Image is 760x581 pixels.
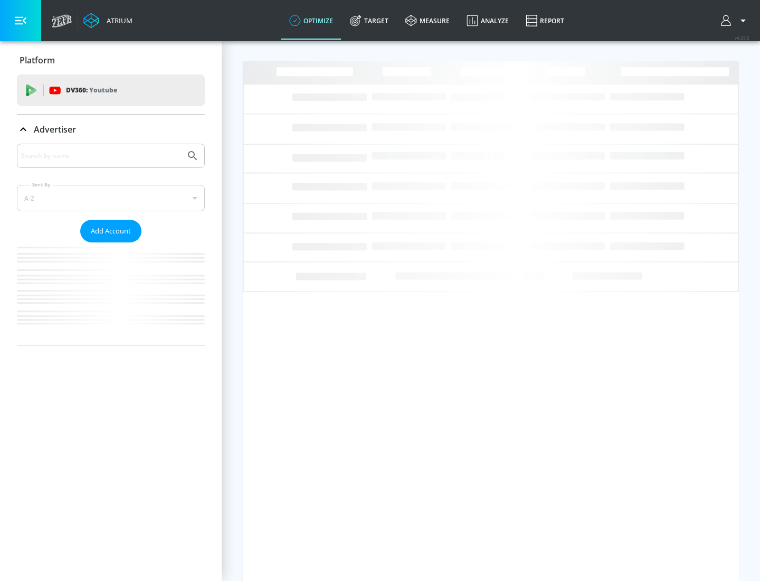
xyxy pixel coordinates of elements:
a: measure [397,2,458,40]
p: Youtube [89,85,117,96]
a: Target [341,2,397,40]
span: v 4.33.5 [735,35,749,41]
p: Advertiser [34,124,76,135]
a: Analyze [458,2,517,40]
p: Platform [20,54,55,66]
div: Advertiser [17,144,205,345]
div: A-Z [17,185,205,211]
input: Search by name [21,149,181,163]
div: Platform [17,45,205,75]
div: Advertiser [17,115,205,144]
span: Add Account [91,225,131,237]
a: Atrium [83,13,132,29]
p: DV360: [66,85,117,96]
div: Atrium [102,16,132,25]
a: optimize [281,2,341,40]
nav: list of Advertiser [17,242,205,345]
label: Sort By [30,181,53,188]
div: DV360: Youtube [17,74,205,106]
button: Add Account [80,220,141,242]
a: Report [517,2,573,40]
